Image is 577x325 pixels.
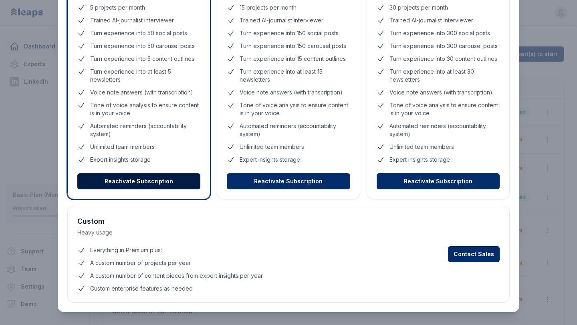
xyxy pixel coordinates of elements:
span: A custom number of projects per year [90,259,191,267]
span: Automated reminders (accountability system) [240,122,350,138]
span: Turn experience into at least 5 newsletters [90,68,200,84]
span: 15 projects per month [240,4,297,12]
span: Turn experience into 5 content outlines [90,55,194,63]
span: Expert insights storage [90,156,151,164]
span: A custom number of content pieces from expert insights per year [90,272,263,280]
span: Unlimited team members [240,143,304,151]
span: Custom enterprise features as needed [90,285,193,293]
button: Reactivate Subscription [227,173,350,189]
button: Contact Sales [448,246,500,262]
span: Tone of voice analysis to ensure content is in your voice [240,101,350,117]
span: Tone of voice analysis to ensure content is in your voice [389,101,500,117]
span: Unlimited team members [389,143,454,151]
span: Turn experience into 300 carousel posts [389,42,498,50]
span: Turn experience into at least 30 newsletters [389,68,500,84]
span: Voice note answers (with transcription) [389,88,492,96]
span: 5 projects per month [90,4,145,12]
p: Heavy usage [77,229,438,237]
span: Trained AI-journalist interviewer [240,16,323,24]
button: Reactivate Subscription [77,173,200,189]
span: Expert insights storage [240,156,300,164]
span: Automated reminders (accountability system) [90,122,200,138]
span: Turn experience into 300 social posts [389,29,490,37]
span: Voice note answers (with transcription) [240,88,343,96]
h3: Custom [77,216,438,227]
span: 30 projects per month [389,4,448,12]
span: Automated reminders (accountability system) [389,122,500,138]
span: Trained AI-journalist interviewer [90,16,174,24]
span: Turn experience into 150 social posts [240,29,339,37]
span: Tone of voice analysis to ensure content is in your voice [90,101,200,117]
span: Turn experience into at least 15 newsletters [240,68,350,84]
span: Turn experience into 50 carousel posts [90,42,195,50]
span: Expert insights storage [389,156,450,164]
span: Turn experience into 15 content outlines [240,55,346,63]
span: Turn experience into 30 content outlines [389,55,497,63]
span: Turn experience into 50 social posts [90,29,187,37]
span: Turn experience into 150 carousel posts [240,42,346,50]
span: Voice note answers (with transcription) [90,88,193,96]
span: Unlimited team members [90,143,155,151]
span: Everything in Premium plus: [90,246,162,254]
span: Trained AI-journalist interviewer [389,16,473,24]
button: Reactivate Subscription [377,173,500,189]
